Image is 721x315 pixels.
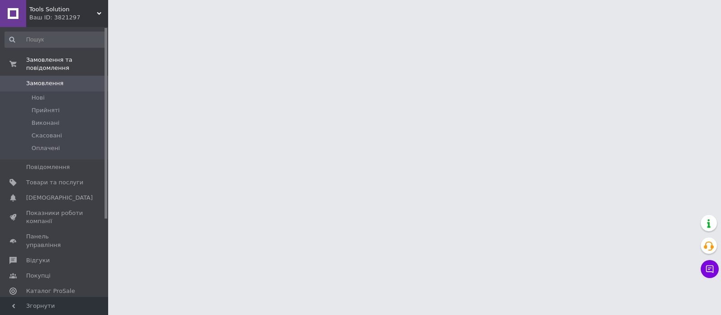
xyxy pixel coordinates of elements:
span: Оплачені [32,144,60,152]
span: Повідомлення [26,163,70,171]
span: Панель управління [26,233,83,249]
button: Чат з покупцем [701,260,719,278]
span: Покупці [26,272,50,280]
span: Відгуки [26,256,50,265]
span: Товари та послуги [26,178,83,187]
div: Ваш ID: 3821297 [29,14,108,22]
span: Прийняті [32,106,59,114]
span: [DEMOGRAPHIC_DATA] [26,194,93,202]
span: Каталог ProSale [26,287,75,295]
span: Нові [32,94,45,102]
span: Виконані [32,119,59,127]
span: Показники роботи компанії [26,209,83,225]
span: Замовлення [26,79,64,87]
span: Tools Solution [29,5,97,14]
span: Скасовані [32,132,62,140]
input: Пошук [5,32,106,48]
span: Замовлення та повідомлення [26,56,108,72]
